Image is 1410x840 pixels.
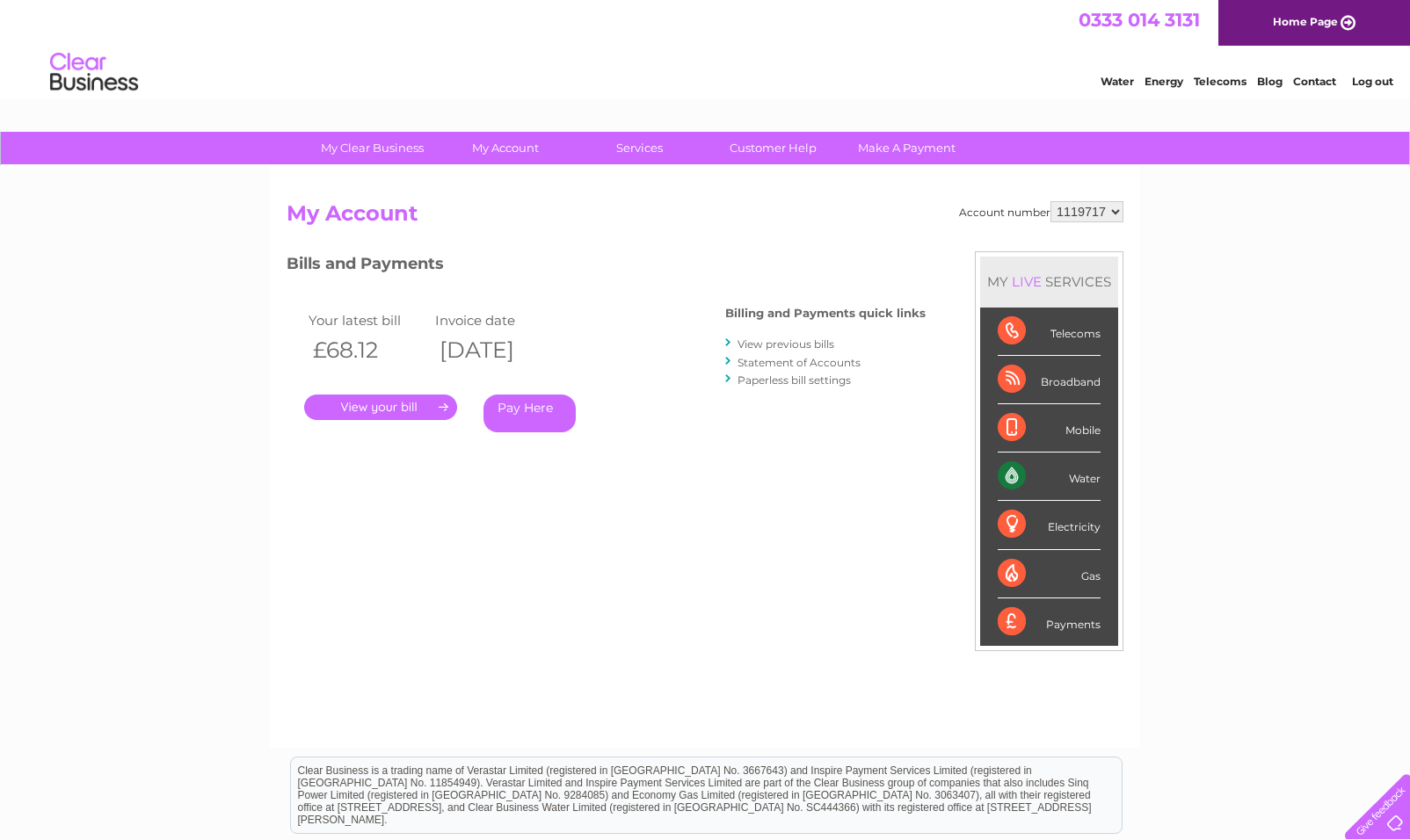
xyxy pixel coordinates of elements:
div: MY SERVICES [980,257,1118,307]
a: . [304,395,457,420]
div: Payments [998,598,1101,646]
a: Statement of Accounts [738,356,861,369]
td: Invoice date [431,308,557,332]
img: logo.png [49,46,139,99]
a: 0333 014 3131 [1079,9,1200,31]
a: Contact [1293,75,1336,88]
a: View previous bills [738,337,834,351]
div: LIVE [1008,273,1045,290]
div: Account number [959,201,1123,222]
div: Water [998,453,1101,501]
td: Your latest bill [304,308,431,332]
a: Make A Payment [834,132,979,164]
div: Clear Business is a trading name of Verastar Limited (registered in [GEOGRAPHIC_DATA] No. 3667643... [291,10,1122,85]
a: My Clear Business [300,132,445,164]
a: Paperless bill settings [738,373,851,387]
a: Energy [1145,75,1183,88]
div: Telecoms [998,308,1101,356]
h2: My Account [287,201,1123,235]
div: Mobile [998,404,1101,453]
a: My Account [433,132,578,164]
a: Services [567,132,712,164]
a: Water [1101,75,1134,88]
a: Log out [1352,75,1393,88]
div: Gas [998,550,1101,598]
a: Customer Help [701,132,846,164]
a: Blog [1257,75,1283,88]
th: [DATE] [431,332,557,368]
div: Broadband [998,356,1101,404]
th: £68.12 [304,332,431,368]
h3: Bills and Payments [287,251,926,282]
a: Telecoms [1194,75,1246,88]
a: Pay Here [483,395,576,432]
h4: Billing and Payments quick links [725,307,926,320]
div: Electricity [998,501,1101,549]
